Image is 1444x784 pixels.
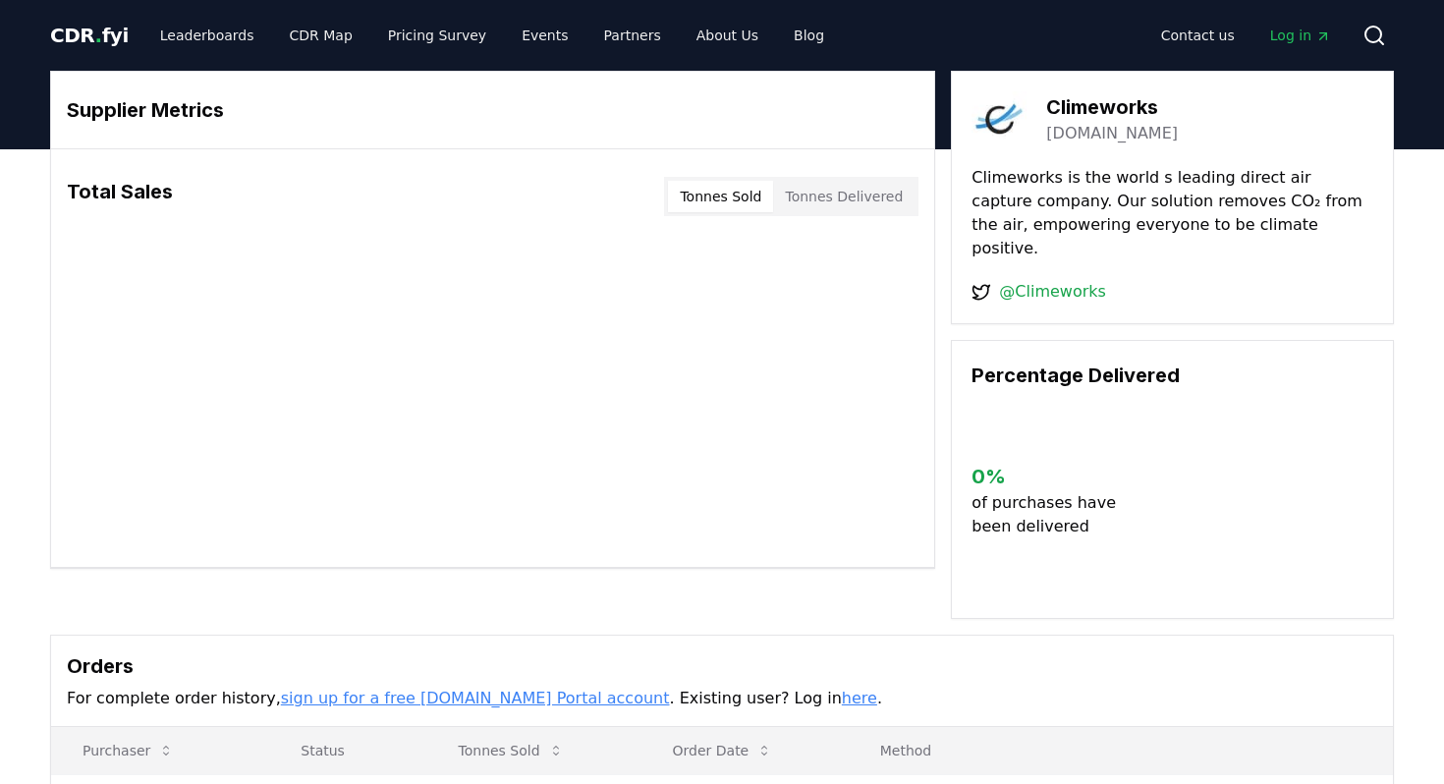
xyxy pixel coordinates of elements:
button: Purchaser [67,731,190,770]
h3: Orders [67,651,1377,681]
p: For complete order history, . Existing user? Log in . [67,687,1377,710]
button: Tonnes Delivered [773,181,915,212]
a: sign up for a free [DOMAIN_NAME] Portal account [281,689,670,707]
button: Tonnes Sold [668,181,773,212]
a: CDR Map [274,18,368,53]
span: CDR fyi [50,24,129,47]
a: Leaderboards [144,18,270,53]
h3: Total Sales [67,177,173,216]
a: @Climeworks [999,280,1106,304]
nav: Main [1145,18,1347,53]
a: [DOMAIN_NAME] [1046,122,1178,145]
a: CDR.fyi [50,22,129,49]
p: Climeworks is the world s leading direct air capture company. Our solution removes CO₂ from the a... [972,166,1373,260]
span: . [95,24,102,47]
p: of purchases have been delivered [972,491,1132,538]
a: About Us [681,18,774,53]
nav: Main [144,18,840,53]
a: Contact us [1145,18,1250,53]
h3: Climeworks [1046,92,1178,122]
a: here [842,689,877,707]
a: Partners [588,18,677,53]
h3: 0 % [972,462,1132,491]
a: Log in [1254,18,1347,53]
img: Climeworks-logo [972,91,1027,146]
button: Tonnes Sold [443,731,580,770]
p: Status [285,741,411,760]
a: Pricing Survey [372,18,502,53]
h3: Percentage Delivered [972,361,1373,390]
h3: Supplier Metrics [67,95,918,125]
a: Blog [778,18,840,53]
button: Order Date [657,731,789,770]
span: Log in [1270,26,1331,45]
a: Events [506,18,583,53]
p: Method [864,741,1377,760]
